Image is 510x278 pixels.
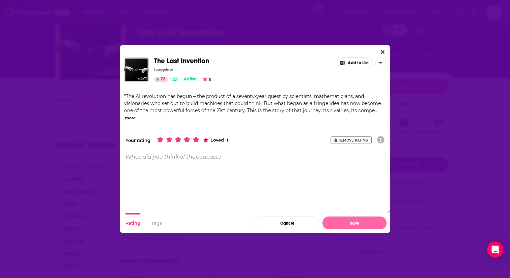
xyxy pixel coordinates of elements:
button: Show More Button [375,57,386,68]
button: Rating [125,213,140,233]
div: Your rating [125,137,150,143]
span: ... [375,107,378,113]
span: The AI revolution has begun – the product of a seventy-year quest by scientists, mathematicians, ... [124,93,381,113]
div: Open Intercom Messenger [487,242,503,258]
span: Active [184,76,197,83]
a: Active [181,77,199,82]
button: Save [322,217,387,229]
p: What did you think of the podcast ? [125,154,221,160]
button: Add to List [337,57,372,68]
button: Tags [151,213,162,233]
button: more [125,115,136,121]
span: 72 [161,76,165,83]
span: " [124,93,381,113]
button: Cancel [255,217,319,229]
a: Show additional information [377,135,385,145]
button: Close [378,48,387,56]
a: 72 [154,77,168,82]
button: 5 [201,77,213,82]
img: The Last Invention [124,57,149,82]
a: The Last Invention [154,57,209,65]
button: Remove Rating [331,136,372,144]
div: Loved It [202,137,229,143]
p: Longview [154,67,173,73]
